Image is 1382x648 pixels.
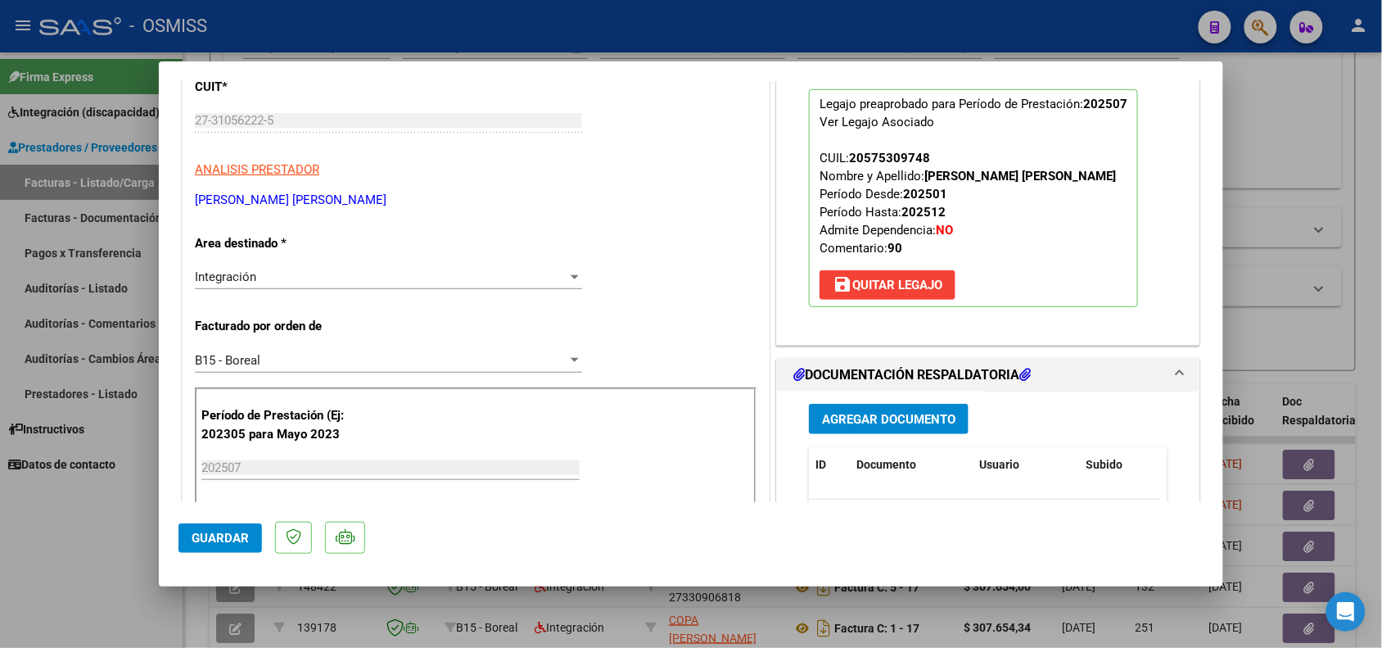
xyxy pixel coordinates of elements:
[901,205,946,220] strong: 202512
[973,447,1079,483] datatable-header-cell: Usuario
[850,447,973,483] datatable-header-cell: Documento
[195,270,256,284] span: Integración
[822,412,955,427] span: Agregar Documento
[195,353,260,368] span: B15 - Boreal
[1079,447,1161,483] datatable-header-cell: Subido
[793,365,1031,385] h1: DOCUMENTACIÓN RESPALDATORIA
[1326,592,1366,632] div: Open Intercom Messenger
[809,89,1138,307] p: Legajo preaprobado para Período de Prestación:
[849,149,930,167] div: 20575309748
[903,187,947,202] strong: 202501
[833,278,942,292] span: Quitar Legajo
[195,191,756,210] p: [PERSON_NAME] [PERSON_NAME]
[809,404,969,434] button: Agregar Documento
[936,223,953,238] strong: NO
[820,241,902,256] span: Comentario:
[820,270,955,300] button: Quitar Legajo
[924,169,1116,184] strong: [PERSON_NAME] [PERSON_NAME]
[178,523,262,553] button: Guardar
[833,274,852,294] mat-icon: save
[195,78,364,97] p: CUIT
[777,359,1199,392] mat-expansion-panel-header: DOCUMENTACIÓN RESPALDATORIA
[887,241,902,256] strong: 90
[1086,458,1122,471] span: Subido
[195,317,364,336] p: Facturado por orden de
[809,447,850,483] datatable-header-cell: ID
[195,234,364,253] p: Area destinado *
[192,531,249,546] span: Guardar
[195,162,319,177] span: ANALISIS PRESTADOR
[1083,97,1127,111] strong: 202507
[820,113,934,131] div: Ver Legajo Asociado
[820,151,1116,256] span: CUIL: Nombre y Apellido: Período Desde: Período Hasta: Admite Dependencia:
[979,458,1019,471] span: Usuario
[201,406,366,443] p: Período de Prestación (Ej: 202305 para Mayo 2023
[815,458,826,471] span: ID
[856,458,916,471] span: Documento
